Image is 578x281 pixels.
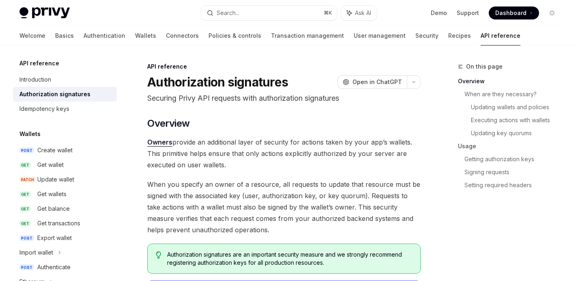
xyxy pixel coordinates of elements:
[13,201,117,216] a: GETGet balance
[19,191,31,197] span: GET
[37,204,70,214] div: Get balance
[13,172,117,187] a: PATCHUpdate wallet
[37,233,72,243] div: Export wallet
[13,187,117,201] a: GETGet wallets
[495,9,526,17] span: Dashboard
[135,26,156,45] a: Wallets
[13,143,117,158] a: POSTCreate wallet
[84,26,125,45] a: Authentication
[271,26,344,45] a: Transaction management
[201,6,337,20] button: Search...⌘K
[147,93,421,104] p: Securing Privy API requests with authorization signatures
[337,75,407,89] button: Open in ChatGPT
[147,63,421,71] div: API reference
[19,104,69,114] div: Idempotency keys
[37,145,73,155] div: Create wallet
[147,179,421,236] span: When you specify an owner of a resource, all requests to update that resource must be signed with...
[19,235,34,241] span: POST
[19,177,36,183] span: PATCH
[448,26,471,45] a: Recipes
[354,26,406,45] a: User management
[19,58,59,68] h5: API reference
[156,251,161,259] svg: Tip
[466,62,503,71] span: On this page
[13,102,117,116] a: Idempotency keys
[341,6,377,20] button: Ask AI
[13,72,117,87] a: Introduction
[457,9,479,17] a: Support
[19,206,31,212] span: GET
[13,158,117,172] a: GETGet wallet
[37,189,67,199] div: Get wallets
[147,138,172,147] a: Owners
[19,162,31,168] span: GET
[19,26,45,45] a: Welcome
[464,153,565,166] a: Getting authorization keys
[19,248,53,257] div: Import wallet
[37,175,74,184] div: Update wallet
[37,262,71,272] div: Authenticate
[166,26,199,45] a: Connectors
[19,129,41,139] h5: Wallets
[19,147,34,153] span: POST
[431,9,447,17] a: Demo
[355,9,371,17] span: Ask AI
[19,220,31,227] span: GET
[458,75,565,88] a: Overview
[13,231,117,245] a: POSTExport wallet
[19,89,90,99] div: Authorization signatures
[458,140,565,153] a: Usage
[37,160,64,170] div: Get wallet
[147,75,288,89] h1: Authorization signatures
[471,127,565,140] a: Updating key quorums
[546,6,559,19] button: Toggle dark mode
[147,136,421,171] span: provide an additional layer of security for actions taken by your app’s wallets. This primitive h...
[19,7,70,19] img: light logo
[352,78,402,86] span: Open in ChatGPT
[13,216,117,231] a: GETGet transactions
[471,114,565,127] a: Executing actions with wallets
[489,6,539,19] a: Dashboard
[464,179,565,192] a: Setting required headers
[167,251,413,267] span: Authorization signatures are an important security measure and we strongly recommend registering ...
[217,8,239,18] div: Search...
[415,26,438,45] a: Security
[147,117,189,130] span: Overview
[481,26,520,45] a: API reference
[208,26,261,45] a: Policies & controls
[37,218,80,228] div: Get transactions
[13,87,117,102] a: Authorization signatures
[55,26,74,45] a: Basics
[13,260,117,275] a: POSTAuthenticate
[324,10,332,16] span: ⌘ K
[471,101,565,114] a: Updating wallets and policies
[464,166,565,179] a: Signing requests
[19,264,34,270] span: POST
[464,88,565,101] a: When are they necessary?
[19,75,51,84] div: Introduction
